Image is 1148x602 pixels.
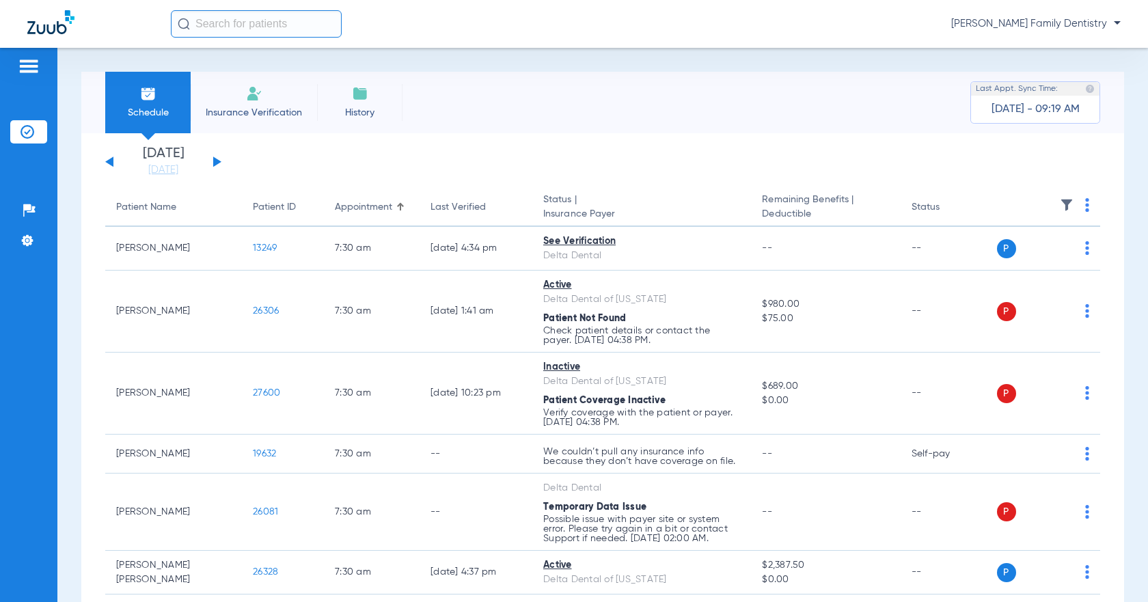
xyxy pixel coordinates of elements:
[27,10,74,34] img: Zuub Logo
[997,302,1016,321] span: P
[901,227,993,271] td: --
[253,567,278,577] span: 26328
[901,551,993,594] td: --
[762,207,889,221] span: Deductible
[335,200,409,215] div: Appointment
[762,573,889,587] span: $0.00
[543,234,740,249] div: See Verification
[762,449,772,459] span: --
[105,271,242,353] td: [PERSON_NAME]
[430,200,486,215] div: Last Verified
[420,227,532,271] td: [DATE] 4:34 PM
[1085,241,1089,255] img: group-dot-blue.svg
[105,353,242,435] td: [PERSON_NAME]
[178,18,190,30] img: Search Icon
[18,58,40,74] img: hamburger-icon
[324,271,420,353] td: 7:30 AM
[327,106,392,120] span: History
[1085,304,1089,318] img: group-dot-blue.svg
[543,360,740,374] div: Inactive
[543,249,740,263] div: Delta Dental
[253,243,277,253] span: 13249
[430,200,521,215] div: Last Verified
[115,106,180,120] span: Schedule
[335,200,392,215] div: Appointment
[762,243,772,253] span: --
[1060,198,1074,212] img: filter.svg
[253,200,296,215] div: Patient ID
[543,558,740,573] div: Active
[951,17,1121,31] span: [PERSON_NAME] Family Dentistry
[122,163,204,177] a: [DATE]
[997,239,1016,258] span: P
[105,227,242,271] td: [PERSON_NAME]
[324,474,420,551] td: 7:30 AM
[901,189,993,227] th: Status
[762,507,772,517] span: --
[420,474,532,551] td: --
[253,449,276,459] span: 19632
[543,278,740,292] div: Active
[324,551,420,594] td: 7:30 AM
[116,200,231,215] div: Patient Name
[1085,505,1089,519] img: group-dot-blue.svg
[543,292,740,307] div: Delta Dental of [US_STATE]
[352,85,368,102] img: History
[901,474,993,551] td: --
[324,227,420,271] td: 7:30 AM
[171,10,342,38] input: Search for patients
[543,481,740,495] div: Delta Dental
[762,394,889,408] span: $0.00
[543,502,646,512] span: Temporary Data Issue
[1085,84,1095,94] img: last sync help info
[420,551,532,594] td: [DATE] 4:37 PM
[105,435,242,474] td: [PERSON_NAME]
[543,326,740,345] p: Check patient details or contact the payer. [DATE] 04:38 PM.
[762,297,889,312] span: $980.00
[901,353,993,435] td: --
[253,306,279,316] span: 26306
[762,379,889,394] span: $689.00
[324,435,420,474] td: 7:30 AM
[420,353,532,435] td: [DATE] 10:23 PM
[997,563,1016,582] span: P
[105,551,242,594] td: [PERSON_NAME] [PERSON_NAME]
[420,271,532,353] td: [DATE] 1:41 AM
[751,189,900,227] th: Remaining Benefits |
[997,384,1016,403] span: P
[543,515,740,543] p: Possible issue with payer site or system error. Please try again in a bit or contact Support if n...
[122,147,204,177] li: [DATE]
[105,474,242,551] td: [PERSON_NAME]
[901,435,993,474] td: Self-pay
[543,396,666,405] span: Patient Coverage Inactive
[992,102,1080,116] span: [DATE] - 09:19 AM
[543,408,740,427] p: Verify coverage with the patient or payer. [DATE] 04:38 PM.
[420,435,532,474] td: --
[116,200,176,215] div: Patient Name
[976,82,1058,96] span: Last Appt. Sync Time:
[543,573,740,587] div: Delta Dental of [US_STATE]
[543,207,740,221] span: Insurance Payer
[997,502,1016,521] span: P
[1085,447,1089,461] img: group-dot-blue.svg
[543,314,626,323] span: Patient Not Found
[246,85,262,102] img: Manual Insurance Verification
[253,200,313,215] div: Patient ID
[543,447,740,466] p: We couldn’t pull any insurance info because they don’t have coverage on file.
[762,558,889,573] span: $2,387.50
[762,312,889,326] span: $75.00
[532,189,751,227] th: Status |
[1085,386,1089,400] img: group-dot-blue.svg
[1085,198,1089,212] img: group-dot-blue.svg
[201,106,307,120] span: Insurance Verification
[324,353,420,435] td: 7:30 AM
[543,374,740,389] div: Delta Dental of [US_STATE]
[901,271,993,353] td: --
[253,507,278,517] span: 26081
[253,388,280,398] span: 27600
[140,85,156,102] img: Schedule
[1080,536,1148,602] iframe: Chat Widget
